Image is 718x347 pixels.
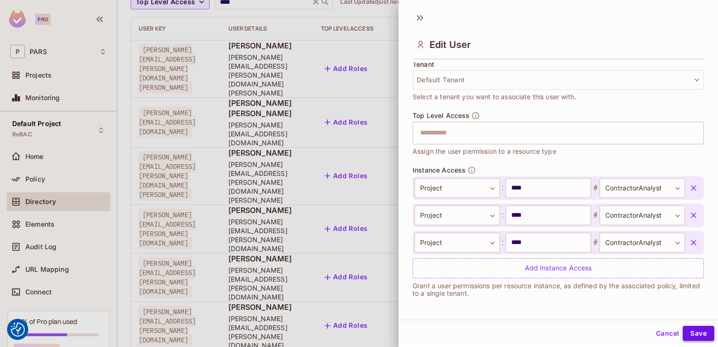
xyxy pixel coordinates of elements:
div: Add Instance Access [413,258,704,278]
button: Cancel [652,326,683,341]
span: Tenant [413,61,434,68]
span: Instance Access [413,166,466,174]
span: Assign the user permission to a resource type [413,146,556,157]
img: Revisit consent button [11,323,25,337]
span: : [500,210,506,221]
span: Edit User [429,39,471,50]
span: : [500,237,506,248]
span: # [591,237,600,248]
span: # [591,182,600,194]
div: ContractorAnalyst [600,178,685,198]
div: Project [414,178,500,198]
span: : [500,182,506,194]
div: Project [414,233,500,252]
div: ContractorAnalyst [600,205,685,225]
p: Grant a user permissions per resource instance, as defined by the associated policy, limited to a... [413,282,704,297]
button: Open [699,132,701,134]
button: Default Tenant [413,70,704,90]
span: Top Level Access [413,112,469,119]
div: ContractorAnalyst [600,233,685,252]
span: Select a tenant you want to associate this user with. [413,92,576,102]
button: Consent Preferences [11,323,25,337]
button: Save [683,326,714,341]
div: Project [414,205,500,225]
span: # [591,210,600,221]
